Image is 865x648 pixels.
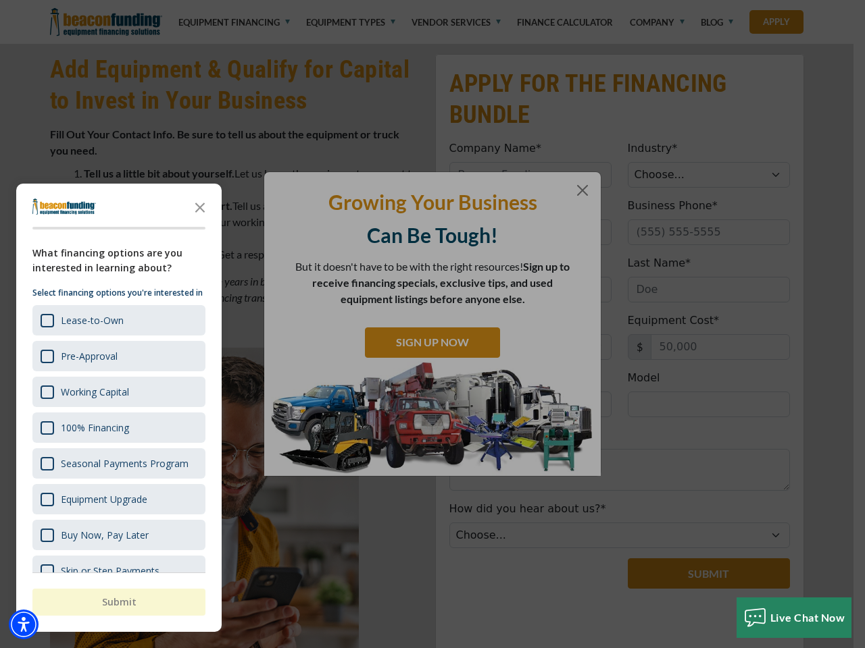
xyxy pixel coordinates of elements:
div: Lease-to-Own [32,305,205,335]
div: Equipment Upgrade [32,484,205,514]
div: Buy Now, Pay Later [32,520,205,550]
div: Seasonal Payments Program [61,457,189,470]
div: 100% Financing [61,421,129,434]
p: Select financing options you're interested in [32,286,205,300]
div: Lease-to-Own [61,314,124,327]
div: Seasonal Payments Program [32,448,205,479]
div: Pre-Approval [32,341,205,371]
span: Live Chat Now [770,611,845,624]
button: Close the survey [187,193,214,220]
div: What financing options are you interested in learning about? [32,246,205,275]
div: Survey [16,184,222,632]
button: Submit [32,589,205,616]
div: Accessibility Menu [9,610,39,639]
div: Pre-Approval [61,350,118,362]
div: Working Capital [32,377,205,407]
div: Skip or Step Payments [32,556,205,586]
div: Buy Now, Pay Later [61,529,149,541]
div: Working Capital [61,385,129,398]
div: 100% Financing [32,412,205,443]
div: Skip or Step Payments [61,564,159,577]
img: Company logo [32,198,96,215]
div: Equipment Upgrade [61,493,147,506]
button: Live Chat Now [737,597,852,638]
